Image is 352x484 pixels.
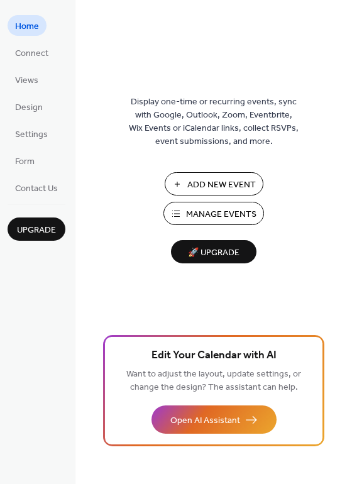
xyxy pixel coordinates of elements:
[170,414,240,427] span: Open AI Assistant
[15,155,35,168] span: Form
[15,128,48,141] span: Settings
[8,15,47,36] a: Home
[186,208,256,221] span: Manage Events
[8,123,55,144] a: Settings
[179,245,249,261] span: 🚀 Upgrade
[8,177,65,198] a: Contact Us
[165,172,263,195] button: Add New Event
[187,179,256,192] span: Add New Event
[17,224,56,237] span: Upgrade
[8,69,46,90] a: Views
[129,96,299,148] span: Display one-time or recurring events, sync with Google, Outlook, Zoom, Eventbrite, Wix Events or ...
[151,347,277,365] span: Edit Your Calendar with AI
[8,96,50,117] a: Design
[15,101,43,114] span: Design
[126,366,301,396] span: Want to adjust the layout, update settings, or change the design? The assistant can help.
[8,150,42,171] a: Form
[15,47,48,60] span: Connect
[15,74,38,87] span: Views
[151,405,277,434] button: Open AI Assistant
[8,217,65,241] button: Upgrade
[15,20,39,33] span: Home
[8,42,56,63] a: Connect
[15,182,58,195] span: Contact Us
[171,240,256,263] button: 🚀 Upgrade
[163,202,264,225] button: Manage Events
